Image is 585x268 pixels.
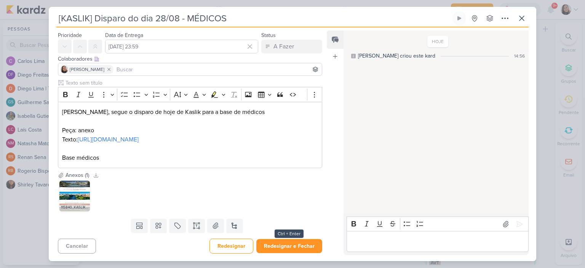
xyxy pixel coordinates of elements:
label: Data de Entrega [105,32,143,39]
p: Peça: anexo [62,126,318,135]
div: Ligar relógio [456,15,462,21]
div: Editor editing area: main [347,231,529,252]
label: Status [261,32,276,39]
p: Base médicos [62,153,318,162]
a: [URL][DOMAIN_NAME] [78,136,139,143]
div: A Fazer [273,42,294,51]
input: Kard Sem Título [56,11,451,25]
p: [PERSON_NAME], segue o disparo de hoje de Kaslik para a base de médicos [62,108,318,117]
img: twYcMByanMDXwZQomlCs7dtx9zkg70-metaMTE1ODQwX0tBU0xJSyBfIEUtTUFJTCBNS1QgXyBLQVNMSUsgSUJJUkFQVUVSQS... [59,181,90,211]
div: Editor editing area: main [58,102,322,169]
div: Ctrl + Enter [275,229,304,238]
div: 115840_KASLIK _ E-MAIL MKT _ KASLIK IBIRAPUERA _ BASE MEDICOS _ O IMÓVEL QUE CABE NO SEU JALECO _... [59,204,90,211]
div: 14:56 [514,53,525,59]
p: Texto: [62,135,318,144]
img: Sharlene Khoury [61,66,68,73]
input: Select a date [105,40,258,53]
div: Colaboradores [58,55,322,63]
div: Editor toolbar [347,217,529,231]
span: [PERSON_NAME] [70,66,104,73]
button: Redesignar [209,239,253,254]
input: Texto sem título [64,79,322,87]
div: [PERSON_NAME] criou este kard [358,52,435,60]
div: Anexos (1) [66,171,89,179]
label: Prioridade [58,32,82,39]
input: Buscar [115,65,320,74]
button: Cancelar [58,239,96,254]
button: A Fazer [261,40,322,53]
div: Editor toolbar [58,87,322,102]
button: Redesignar e Fechar [256,239,322,253]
